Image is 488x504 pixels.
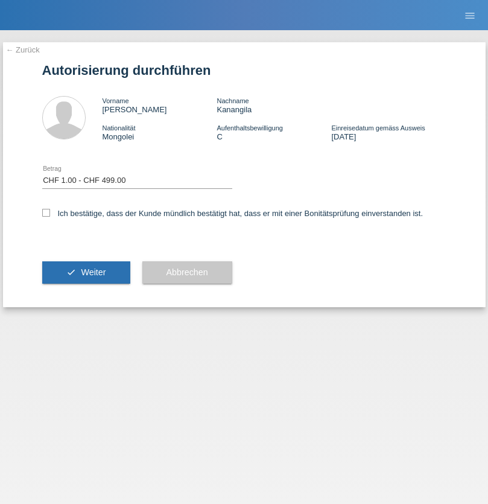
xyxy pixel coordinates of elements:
[6,45,40,54] a: ← Zurück
[42,63,446,78] h1: Autorisierung durchführen
[464,10,476,22] i: menu
[142,261,232,284] button: Abbrechen
[42,209,423,218] label: Ich bestätige, dass der Kunde mündlich bestätigt hat, dass er mit einer Bonitätsprüfung einversta...
[42,261,130,284] button: check Weiter
[103,124,136,132] span: Nationalität
[81,267,106,277] span: Weiter
[458,11,482,19] a: menu
[103,123,217,141] div: Mongolei
[103,97,129,104] span: Vorname
[66,267,76,277] i: check
[217,124,282,132] span: Aufenthaltsbewilligung
[217,96,331,114] div: Kanangila
[331,123,446,141] div: [DATE]
[166,267,208,277] span: Abbrechen
[217,97,249,104] span: Nachname
[331,124,425,132] span: Einreisedatum gemäss Ausweis
[217,123,331,141] div: C
[103,96,217,114] div: [PERSON_NAME]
